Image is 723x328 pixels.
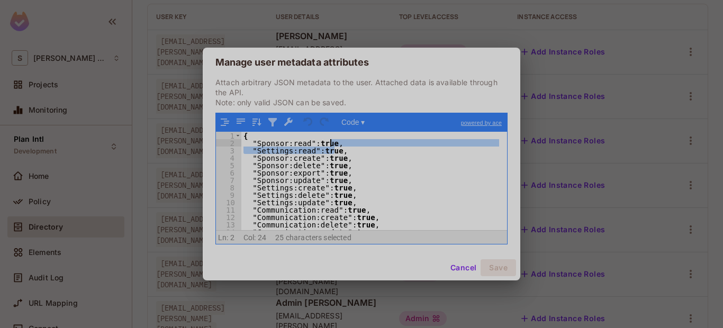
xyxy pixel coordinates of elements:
[266,115,279,129] button: Filter, sort, or transform contents
[216,191,241,198] div: 9
[230,233,234,242] span: 2
[215,77,508,107] p: Attach arbitrary JSON metadata to the user. Attached data is available through the API. Note: onl...
[203,48,520,77] h2: Manage user metadata attributes
[216,169,241,176] div: 6
[302,115,315,129] button: Undo last action (Ctrl+Z)
[216,154,241,161] div: 4
[216,213,241,221] div: 12
[234,115,248,129] button: Compact JSON data, remove all whitespaces (Ctrl+Shift+I)
[286,233,351,242] span: characters selected
[216,132,241,139] div: 1
[258,233,266,242] span: 24
[216,198,241,206] div: 10
[282,115,295,129] button: Repair JSON: fix quotes and escape characters, remove comments and JSONP notation, turn JavaScrip...
[250,115,264,129] button: Sort contents
[216,228,241,235] div: 14
[456,113,507,132] a: powered by ace
[218,233,228,242] span: Ln:
[216,176,241,184] div: 7
[216,221,241,228] div: 13
[243,233,256,242] span: Col:
[481,259,516,276] button: Save
[216,184,241,191] div: 8
[318,115,331,129] button: Redo (Ctrl+Shift+Z)
[216,206,241,213] div: 11
[216,147,241,154] div: 3
[218,115,232,129] button: Format JSON data, with proper indentation and line feeds (Ctrl+I)
[216,139,241,147] div: 2
[275,233,284,242] span: 25
[216,161,241,169] div: 5
[338,115,368,129] button: Code ▾
[446,259,481,276] button: Cancel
